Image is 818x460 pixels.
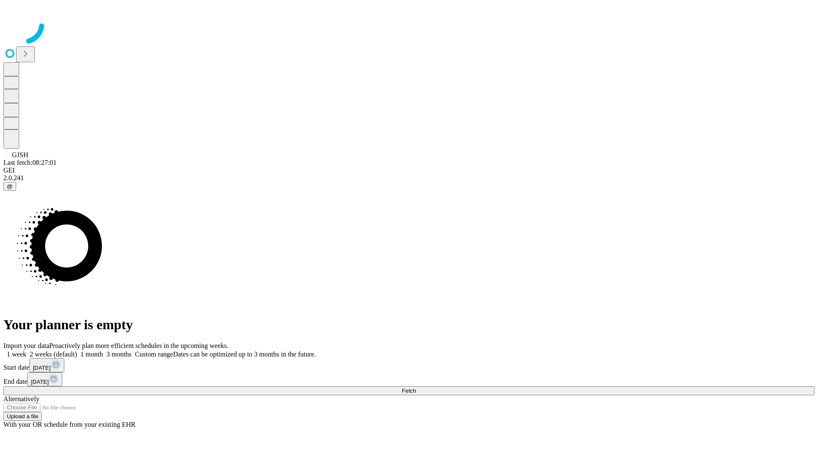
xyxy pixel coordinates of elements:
[33,365,51,371] span: [DATE]
[3,182,16,191] button: @
[29,358,64,372] button: [DATE]
[3,358,815,372] div: Start date
[31,379,49,385] span: [DATE]
[107,351,132,358] span: 3 months
[12,151,28,158] span: GJSH
[3,412,42,421] button: Upload a file
[402,388,416,394] span: Fetch
[81,351,103,358] span: 1 month
[7,183,13,190] span: @
[3,395,39,402] span: Alternatively
[3,174,815,182] div: 2.0.241
[3,159,57,166] span: Last fetch: 08:27:01
[3,342,49,349] span: Import your data
[3,317,815,333] h1: Your planner is empty
[3,167,815,174] div: GEI
[30,351,77,358] span: 2 weeks (default)
[3,386,815,395] button: Fetch
[173,351,316,358] span: Dates can be optimized up to 3 months in the future.
[3,421,135,428] span: With your OR schedule from your existing EHR
[3,372,815,386] div: End date
[27,372,62,386] button: [DATE]
[135,351,173,358] span: Custom range
[49,342,228,349] span: Proactively plan more efficient schedules in the upcoming weeks.
[7,351,26,358] span: 1 week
